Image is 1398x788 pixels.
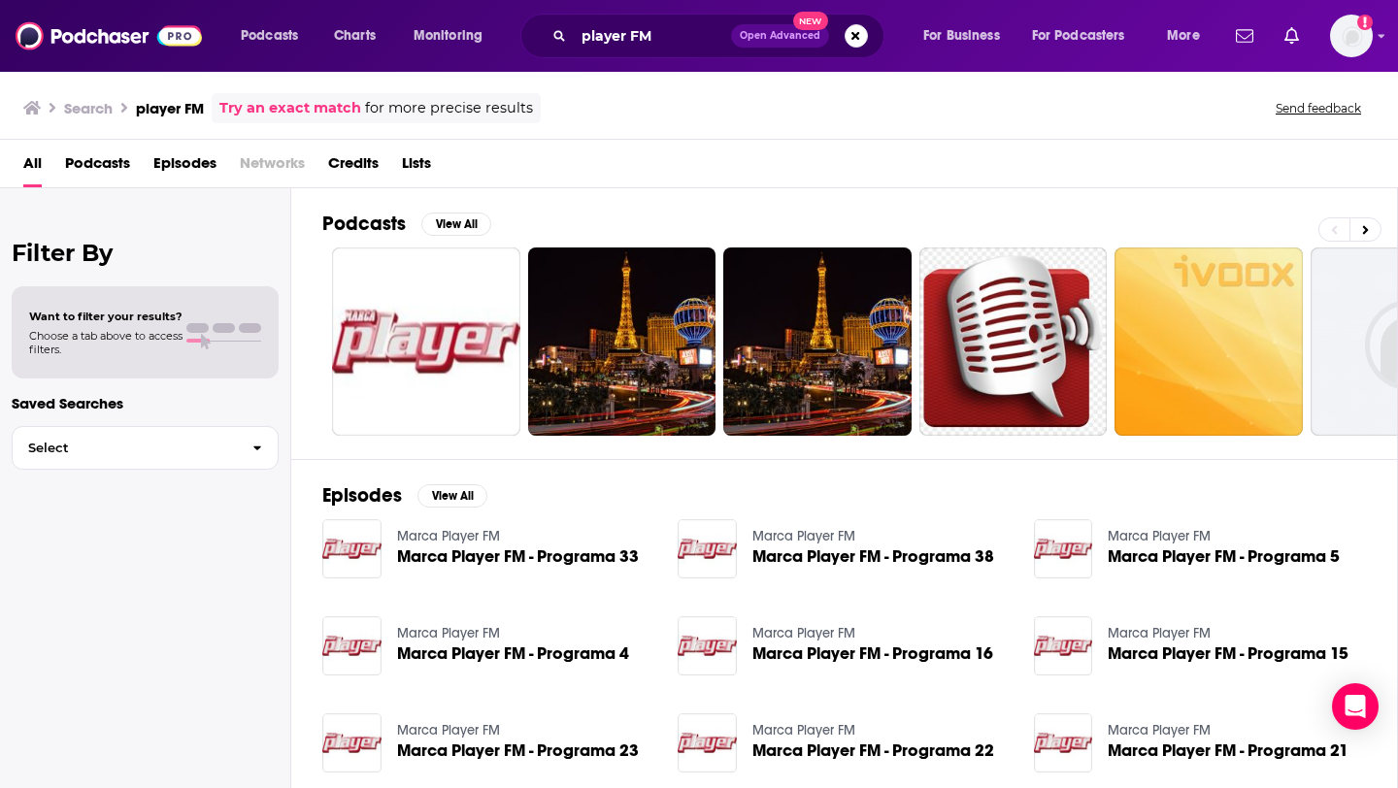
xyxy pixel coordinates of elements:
[322,616,382,675] img: Marca Player FM - Programa 4
[752,625,855,641] a: Marca Player FM
[1330,15,1373,57] button: Show profile menu
[417,484,487,508] button: View All
[219,97,361,119] a: Try an exact match
[322,483,402,508] h2: Episodes
[1108,722,1211,739] a: Marca Player FM
[1108,625,1211,641] a: Marca Player FM
[13,442,237,454] span: Select
[740,31,820,41] span: Open Advanced
[752,645,993,662] a: Marca Player FM - Programa 16
[153,148,216,187] a: Episodes
[16,17,202,54] img: Podchaser - Follow, Share and Rate Podcasts
[227,20,323,51] button: open menu
[400,20,508,51] button: open menu
[1167,22,1200,49] span: More
[23,148,42,187] a: All
[1108,742,1348,759] a: Marca Player FM - Programa 21
[322,713,382,772] img: Marca Player FM - Programa 23
[752,548,994,565] a: Marca Player FM - Programa 38
[910,20,1024,51] button: open menu
[678,713,737,772] img: Marca Player FM - Programa 22
[12,394,279,412] p: Saved Searches
[29,310,183,323] span: Want to filter your results?
[136,99,204,117] h3: player FM
[793,12,828,30] span: New
[1108,548,1340,565] a: Marca Player FM - Programa 5
[328,148,379,187] a: Credits
[240,148,305,187] span: Networks
[1108,528,1211,544] a: Marca Player FM
[1034,616,1093,675] img: Marca Player FM - Programa 15
[678,519,737,578] img: Marca Player FM - Programa 38
[397,625,500,641] a: Marca Player FM
[397,722,500,739] a: Marca Player FM
[322,483,487,508] a: EpisodesView All
[1019,20,1153,51] button: open menu
[64,99,113,117] h3: Search
[321,20,387,51] a: Charts
[1330,15,1373,57] span: Logged in as notablypr2
[322,519,382,578] img: Marca Player FM - Programa 33
[1277,19,1307,52] a: Show notifications dropdown
[752,742,994,759] a: Marca Player FM - Programa 22
[1330,15,1373,57] img: User Profile
[752,528,855,544] a: Marca Player FM
[29,329,183,356] span: Choose a tab above to access filters.
[1108,645,1348,662] a: Marca Player FM - Programa 15
[397,548,639,565] a: Marca Player FM - Programa 33
[1332,683,1379,730] div: Open Intercom Messenger
[402,148,431,187] a: Lists
[65,148,130,187] a: Podcasts
[365,97,533,119] span: for more precise results
[1032,22,1125,49] span: For Podcasters
[322,212,406,236] h2: Podcasts
[1228,19,1261,52] a: Show notifications dropdown
[923,22,1000,49] span: For Business
[241,22,298,49] span: Podcasts
[1357,15,1373,30] svg: Add a profile image
[421,213,491,236] button: View All
[539,14,903,58] div: Search podcasts, credits, & more...
[334,22,376,49] span: Charts
[1034,519,1093,578] img: Marca Player FM - Programa 5
[12,426,279,470] button: Select
[678,616,737,675] img: Marca Player FM - Programa 16
[397,742,639,759] a: Marca Player FM - Programa 23
[752,722,855,739] a: Marca Player FM
[731,24,829,48] button: Open AdvancedNew
[397,645,629,662] a: Marca Player FM - Programa 4
[574,20,731,51] input: Search podcasts, credits, & more...
[397,528,500,544] a: Marca Player FM
[1270,100,1367,116] button: Send feedback
[12,239,279,267] h2: Filter By
[1034,713,1093,772] img: Marca Player FM - Programa 21
[414,22,483,49] span: Monitoring
[322,212,491,236] a: PodcastsView All
[1153,20,1224,51] button: open menu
